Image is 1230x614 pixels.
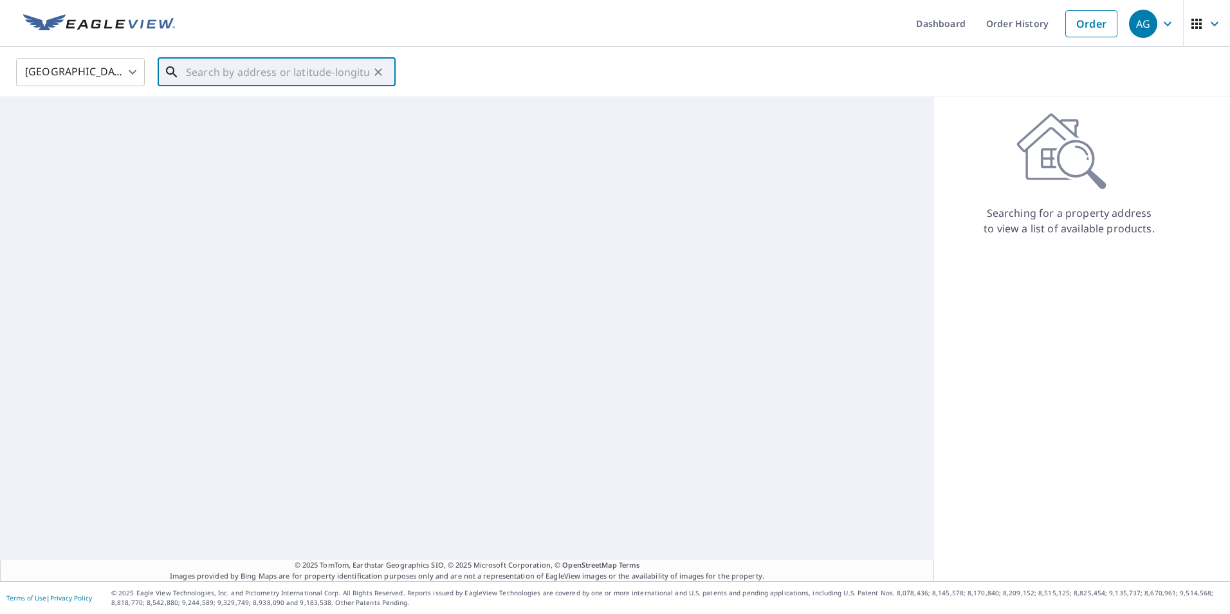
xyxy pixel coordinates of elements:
[186,54,369,90] input: Search by address or latitude-longitude
[6,593,46,602] a: Terms of Use
[16,54,145,90] div: [GEOGRAPHIC_DATA]
[6,594,92,602] p: |
[1129,10,1157,38] div: AG
[111,588,1224,608] p: © 2025 Eagle View Technologies, Inc. and Pictometry International Corp. All Rights Reserved. Repo...
[50,593,92,602] a: Privacy Policy
[23,14,175,33] img: EV Logo
[983,205,1155,236] p: Searching for a property address to view a list of available products.
[369,63,387,81] button: Clear
[1065,10,1117,37] a: Order
[619,560,640,570] a: Terms
[295,560,640,571] span: © 2025 TomTom, Earthstar Geographics SIO, © 2025 Microsoft Corporation, ©
[562,560,616,570] a: OpenStreetMap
